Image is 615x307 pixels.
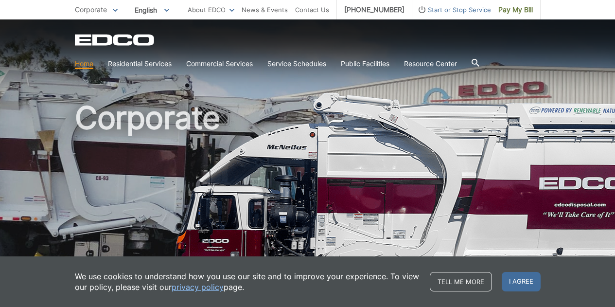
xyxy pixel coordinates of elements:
p: We use cookies to understand how you use our site and to improve your experience. To view our pol... [75,271,420,292]
span: English [127,2,176,18]
a: Tell me more [430,272,492,291]
span: I agree [502,272,541,291]
a: News & Events [242,4,288,15]
a: privacy policy [172,282,224,292]
a: Service Schedules [267,58,326,69]
a: Commercial Services [186,58,253,69]
a: About EDCO [188,4,234,15]
a: Public Facilities [341,58,389,69]
span: Corporate [75,5,107,14]
a: Residential Services [108,58,172,69]
span: Pay My Bill [498,4,533,15]
a: EDCD logo. Return to the homepage. [75,34,156,46]
a: Resource Center [404,58,457,69]
a: Home [75,58,93,69]
a: Contact Us [295,4,329,15]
